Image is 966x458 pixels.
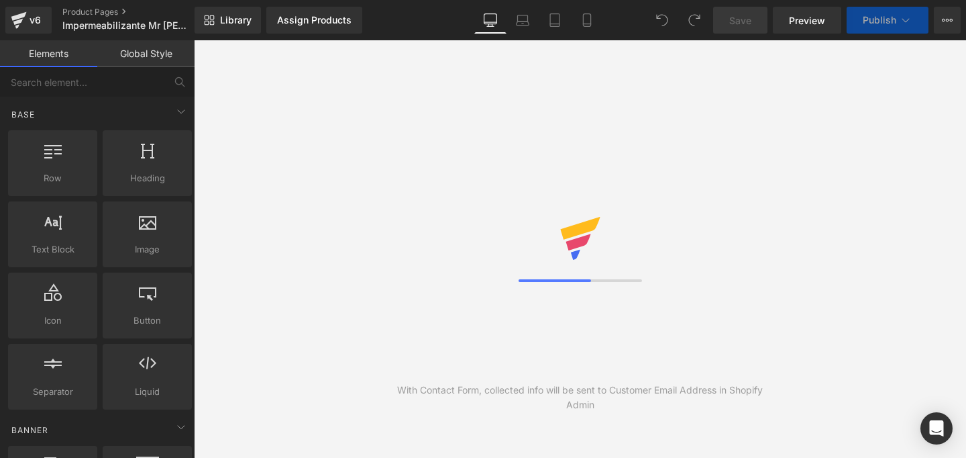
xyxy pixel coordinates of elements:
[27,11,44,29] div: v6
[107,314,188,328] span: Button
[571,7,603,34] a: Mobile
[920,412,953,445] div: Open Intercom Messenger
[681,7,708,34] button: Redo
[506,7,539,34] a: Laptop
[107,171,188,185] span: Heading
[62,20,191,31] span: Impermeabilizante Mr [PERSON_NAME]
[12,385,93,399] span: Separator
[5,7,52,34] a: v6
[97,40,195,67] a: Global Style
[773,7,841,34] a: Preview
[649,7,676,34] button: Undo
[474,7,506,34] a: Desktop
[277,15,352,26] div: Assign Products
[934,7,961,34] button: More
[789,13,825,28] span: Preview
[62,7,217,17] a: Product Pages
[729,13,751,28] span: Save
[220,14,252,26] span: Library
[12,171,93,185] span: Row
[539,7,571,34] a: Tablet
[10,424,50,437] span: Banner
[12,314,93,328] span: Icon
[387,383,773,412] div: With Contact Form, collected info will be sent to Customer Email Address in Shopify Admin
[107,242,188,257] span: Image
[195,7,261,34] a: New Library
[12,242,93,257] span: Text Block
[863,15,896,26] span: Publish
[847,7,928,34] button: Publish
[107,385,188,399] span: Liquid
[10,108,36,121] span: Base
